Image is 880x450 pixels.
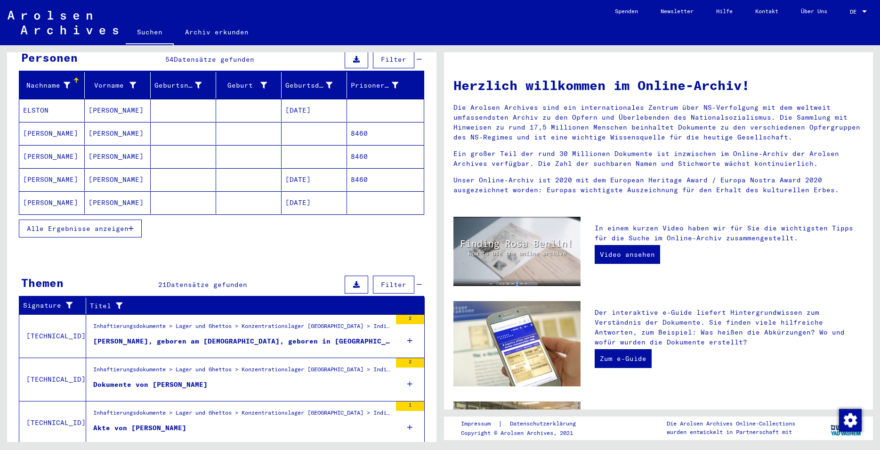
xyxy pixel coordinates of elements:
mat-cell: 8460 [347,145,423,168]
span: 54 [165,55,174,64]
mat-cell: [PERSON_NAME] [19,191,85,214]
p: Der interaktive e-Guide liefert Hintergrundwissen zum Verständnis der Dokumente. Sie finden viele... [595,308,864,347]
mat-cell: ELSTON [19,99,85,122]
div: 2 [396,358,424,368]
mat-cell: 8460 [347,122,423,145]
mat-cell: [PERSON_NAME] [19,168,85,191]
button: Filter [373,50,414,68]
p: Ein großer Teil der rund 30 Millionen Dokumente ist inzwischen im Online-Archiv der Arolsen Archi... [453,149,864,169]
div: Geburtsdatum [285,78,347,93]
mat-cell: [PERSON_NAME] [85,191,150,214]
div: Geburt‏ [220,81,267,90]
div: Titel [90,301,401,311]
div: | [461,419,587,429]
mat-header-cell: Geburtsdatum [282,72,347,98]
mat-header-cell: Nachname [19,72,85,98]
p: Unser Online-Archiv ist 2020 mit dem European Heritage Award / Europa Nostra Award 2020 ausgezeic... [453,175,864,195]
a: Datenschutzerklärung [502,419,587,429]
div: Themen [21,274,64,291]
div: [PERSON_NAME], geboren am [DEMOGRAPHIC_DATA], geboren in [GEOGRAPHIC_DATA] [93,336,391,346]
span: DE [850,8,860,15]
a: Impressum [461,419,498,429]
mat-cell: 8460 [347,168,423,191]
a: Suchen [126,21,174,45]
p: Zusätzlich zu Ihrer eigenen Recherche haben Sie die Möglichkeit, eine Anfrage an die Arolsen Arch... [595,408,864,448]
mat-cell: [DATE] [282,191,347,214]
div: Geburtsdatum [285,81,332,90]
a: Video ansehen [595,245,660,264]
img: Zustimmung ändern [839,409,862,432]
td: [TECHNICAL_ID] [19,314,86,358]
mat-header-cell: Prisoner # [347,72,423,98]
div: Prisoner # [351,78,412,93]
button: Alle Ergebnisse anzeigen [19,220,142,237]
mat-cell: [PERSON_NAME] [85,99,150,122]
img: video.jpg [453,217,581,286]
div: 2 [396,315,424,324]
span: Filter [381,280,406,289]
p: Die Arolsen Archives sind ein internationales Zentrum über NS-Verfolgung mit dem weltweit umfasse... [453,103,864,142]
div: Prisoner # [351,81,398,90]
img: eguide.jpg [453,301,581,386]
span: Alle Ergebnisse anzeigen [27,224,129,233]
mat-cell: [DATE] [282,168,347,191]
div: Nachname [23,78,84,93]
p: Die Arolsen Archives Online-Collections [667,419,795,428]
div: Dokumente von [PERSON_NAME] [93,380,208,390]
mat-header-cell: Geburt‏ [216,72,282,98]
span: Datensätze gefunden [167,280,247,289]
div: Akte von [PERSON_NAME] [93,423,186,433]
mat-cell: [PERSON_NAME] [85,122,150,145]
a: Zum e-Guide [595,349,652,368]
div: Vorname [89,78,150,93]
div: Inhaftierungsdokumente > Lager und Ghettos > Konzentrationslager [GEOGRAPHIC_DATA] > Individuelle... [93,409,391,422]
div: 1 [396,401,424,411]
button: Filter [373,276,414,294]
div: Geburt‏ [220,78,281,93]
img: yv_logo.png [829,416,864,440]
mat-cell: [PERSON_NAME] [85,168,150,191]
h1: Herzlich willkommen im Online-Archiv! [453,75,864,95]
td: [TECHNICAL_ID] [19,401,86,444]
p: wurden entwickelt in Partnerschaft mit [667,428,795,436]
mat-header-cell: Vorname [85,72,150,98]
mat-cell: [PERSON_NAME] [85,145,150,168]
img: Arolsen_neg.svg [8,11,118,34]
div: Inhaftierungsdokumente > Lager und Ghettos > Konzentrationslager [GEOGRAPHIC_DATA] > Individuelle... [93,322,391,335]
div: Signature [23,301,74,311]
span: 21 [158,280,167,289]
span: Datensätze gefunden [174,55,254,64]
div: Geburtsname [154,81,202,90]
div: Nachname [23,81,70,90]
mat-cell: [PERSON_NAME] [19,145,85,168]
div: Personen [21,49,78,66]
p: In einem kurzen Video haben wir für Sie die wichtigsten Tipps für die Suche im Online-Archiv zusa... [595,223,864,243]
div: Signature [23,298,86,313]
span: Filter [381,55,406,64]
mat-cell: [PERSON_NAME] [19,122,85,145]
div: Titel [90,298,413,313]
a: Archiv erkunden [174,21,260,43]
div: Vorname [89,81,136,90]
div: Geburtsname [154,78,216,93]
div: Inhaftierungsdokumente > Lager und Ghettos > Konzentrationslager [GEOGRAPHIC_DATA] > Individuelle... [93,365,391,378]
p: Copyright © Arolsen Archives, 2021 [461,429,587,437]
mat-cell: [DATE] [282,99,347,122]
mat-header-cell: Geburtsname [151,72,216,98]
td: [TECHNICAL_ID] [19,358,86,401]
div: Zustimmung ändern [839,409,861,431]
